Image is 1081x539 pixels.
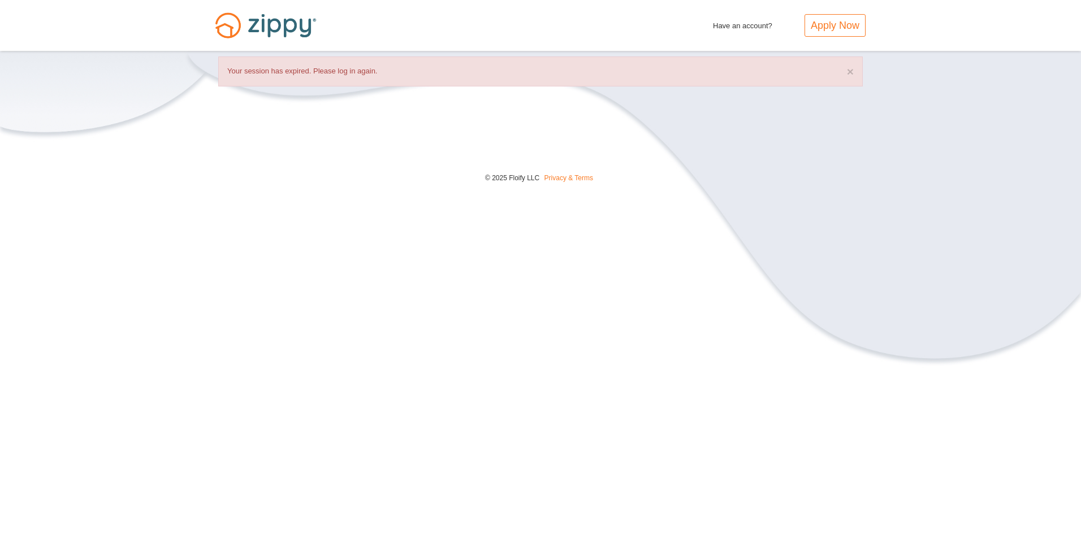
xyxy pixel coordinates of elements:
[713,14,772,32] span: Have an account?
[847,66,854,77] button: ×
[544,174,593,182] a: Privacy & Terms
[218,56,863,86] div: Your session has expired. Please log in again.
[485,174,539,182] span: © 2025 Floify LLC
[805,14,866,37] a: Apply Now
